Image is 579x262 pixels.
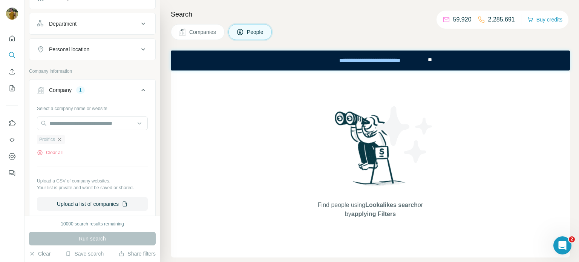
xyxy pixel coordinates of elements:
button: Department [29,15,155,33]
span: People [247,28,264,36]
iframe: Banner [171,51,570,70]
img: Surfe Illustration - Woman searching with binoculars [331,109,410,193]
div: Department [49,20,77,28]
img: Surfe Illustration - Stars [371,101,438,169]
button: Buy credits [527,14,562,25]
div: 1 [76,87,85,93]
span: Lookalikes search [365,202,418,208]
div: 10000 search results remaining [61,221,124,227]
p: Company information [29,68,156,75]
span: Companies [189,28,217,36]
button: Save search [65,250,104,257]
button: Use Surfe on LinkedIn [6,116,18,130]
button: Share filters [118,250,156,257]
button: Personal location [29,40,155,58]
button: Feedback [6,166,18,180]
button: Dashboard [6,150,18,163]
h4: Search [171,9,570,20]
button: My lists [6,81,18,95]
button: Clear [29,250,51,257]
p: 59,920 [453,15,472,24]
button: Upload a list of companies [37,197,148,211]
span: Prolifics [39,136,55,143]
span: Find people using or by [310,201,430,219]
button: Search [6,48,18,62]
button: Clear all [37,149,63,156]
div: Select a company name or website [37,102,148,112]
p: 2,285,691 [488,15,515,24]
button: Enrich CSV [6,65,18,78]
div: Company [49,86,72,94]
p: Upload a CSV of company websites. [37,178,148,184]
iframe: Intercom live chat [553,236,571,254]
button: Quick start [6,32,18,45]
span: applying Filters [351,211,396,217]
span: 2 [569,236,575,242]
p: Your list is private and won't be saved or shared. [37,184,148,191]
button: Company1 [29,81,155,102]
button: Use Surfe API [6,133,18,147]
div: Personal location [49,46,89,53]
img: Avatar [6,8,18,20]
